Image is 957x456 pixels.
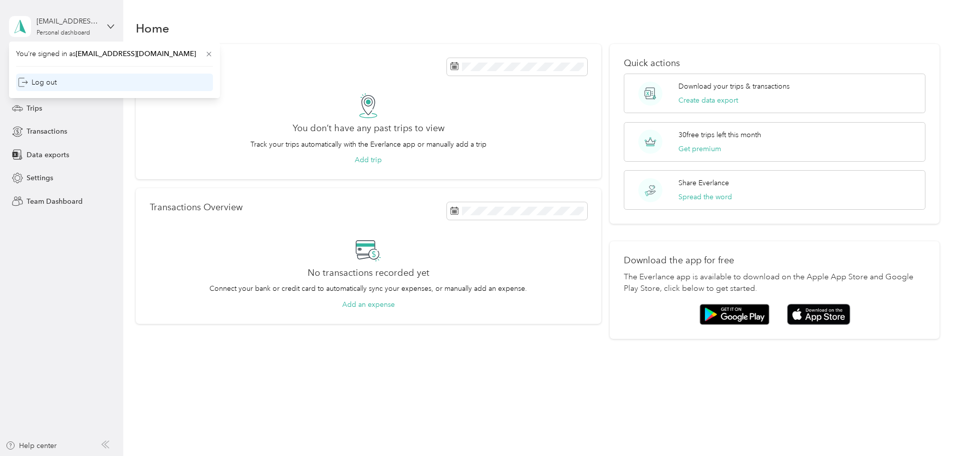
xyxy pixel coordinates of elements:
img: Google play [699,304,770,325]
h1: Home [136,23,169,34]
button: Create data export [678,95,738,106]
span: [EMAIL_ADDRESS][DOMAIN_NAME] [76,50,196,58]
p: Track your trips automatically with the Everlance app or manually add a trip [251,139,487,150]
div: Personal dashboard [37,30,90,36]
p: Download your trips & transactions [678,81,790,92]
span: Trips [27,103,42,114]
p: 30 free trips left this month [678,130,761,140]
span: Settings [27,173,53,183]
span: Transactions [27,126,67,137]
span: You’re signed in as [16,49,213,59]
span: Data exports [27,150,69,160]
h2: No transactions recorded yet [308,268,429,278]
button: Add trip [355,155,382,165]
div: Log out [18,77,57,88]
button: Spread the word [678,192,732,202]
p: Connect your bank or credit card to automatically sync your expenses, or manually add an expense. [209,283,527,294]
img: App store [787,304,850,325]
p: Transactions Overview [150,202,243,213]
h2: You don’t have any past trips to view [293,123,444,134]
div: [EMAIL_ADDRESS][DOMAIN_NAME] [37,16,99,27]
button: Add an expense [342,299,395,310]
span: Team Dashboard [27,196,83,207]
button: Help center [6,440,57,451]
p: Download the app for free [624,255,925,266]
p: Share Everlance [678,178,729,188]
p: Quick actions [624,58,925,69]
button: Get premium [678,144,721,154]
p: The Everlance app is available to download on the Apple App Store and Google Play Store, click be... [624,271,925,295]
iframe: Everlance-gr Chat Button Frame [901,400,957,456]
